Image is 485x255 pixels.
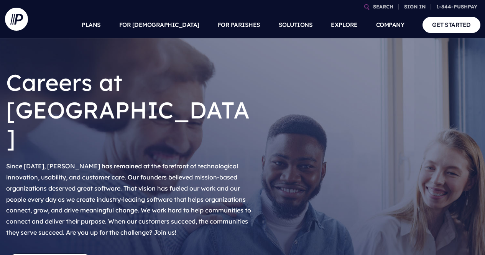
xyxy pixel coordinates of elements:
[376,12,404,38] a: COMPANY
[6,63,254,158] h1: Careers at [GEOGRAPHIC_DATA]
[82,12,101,38] a: PLANS
[119,12,199,38] a: FOR [DEMOGRAPHIC_DATA]
[423,17,480,33] a: GET STARTED
[218,12,260,38] a: FOR PARISHES
[331,12,358,38] a: EXPLORE
[279,12,313,38] a: SOLUTIONS
[6,162,251,236] span: Since [DATE], [PERSON_NAME] has remained at the forefront of technological innovation, usability,...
